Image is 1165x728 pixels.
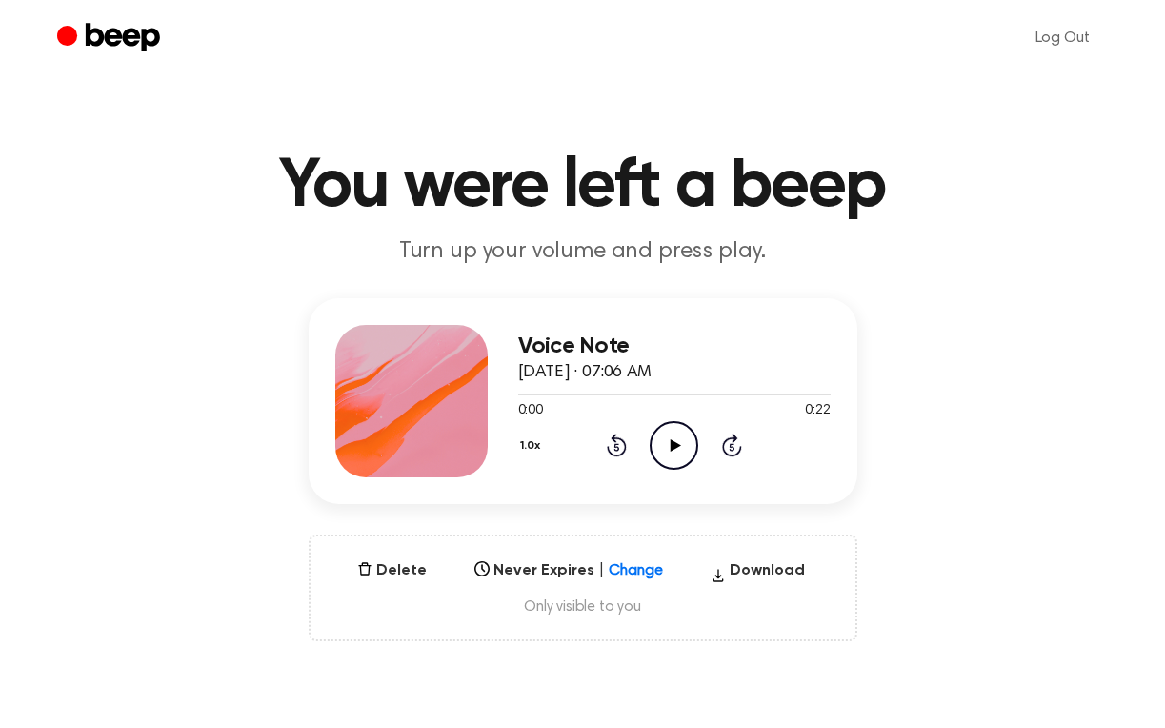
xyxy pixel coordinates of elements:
[350,559,434,582] button: Delete
[703,559,813,590] button: Download
[57,20,165,57] a: Beep
[1016,15,1109,61] a: Log Out
[518,334,831,359] h3: Voice Note
[95,152,1071,221] h1: You were left a beep
[217,236,949,268] p: Turn up your volume and press play.
[333,597,833,617] span: Only visible to you
[518,430,548,462] button: 1.0x
[805,401,830,421] span: 0:22
[518,401,543,421] span: 0:00
[518,364,652,381] span: [DATE] · 07:06 AM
